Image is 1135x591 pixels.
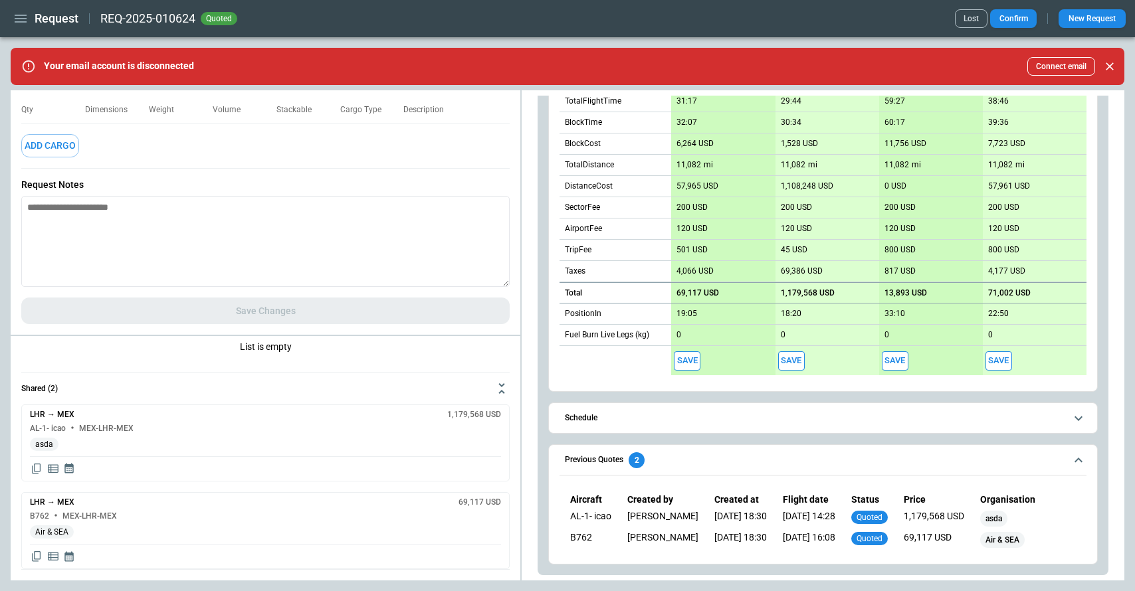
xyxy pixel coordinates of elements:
[882,351,908,371] span: Save this aircraft quote and copy details to clipboard
[783,532,835,548] div: [DATE] 16:08
[565,202,600,213] p: SectorFee
[565,117,602,128] p: BlockTime
[988,245,1019,255] p: 800 USD
[781,288,835,298] p: 1,179,568 USD
[47,550,60,563] span: Display detailed quote content
[21,384,58,393] h6: Shared (2)
[565,329,649,341] p: Fuel Burn Live Legs (kg)
[704,159,713,171] p: mi
[676,181,718,191] p: 57,965 USD
[447,410,501,419] h6: 1,179,568 USD
[783,494,835,505] p: Flight date
[627,532,698,548] div: [PERSON_NAME]
[565,223,602,234] p: AirportFee
[808,159,817,171] p: mi
[985,351,1012,371] span: Save this aircraft quote and copy details to clipboard
[781,203,812,212] p: 200 USD
[781,266,823,276] p: 69,386 USD
[988,288,1031,298] p: 71,002 USD
[63,462,75,475] span: Display quote schedule
[676,245,708,255] p: 501 USD
[1015,159,1025,171] p: mi
[565,159,614,171] p: TotalDistance
[85,105,138,115] p: Dimensions
[884,139,926,149] p: 11,756 USD
[676,309,697,319] p: 19:05
[851,494,888,505] p: Status
[781,160,805,170] p: 11,082
[674,351,700,371] span: Save this aircraft quote and copy details to clipboard
[213,105,251,115] p: Volume
[203,14,235,23] span: quoted
[676,330,681,340] p: 0
[988,203,1019,212] p: 200 USD
[1100,57,1119,76] button: Close
[955,9,987,28] button: Lost
[63,550,75,563] span: Display quote schedule
[570,511,611,527] div: AL-1- icao
[62,512,117,521] h6: MEX-LHR-MEX
[44,60,194,72] p: Your email account is disconnected
[884,203,916,212] p: 200 USD
[714,532,767,548] div: [DATE] 18:30
[676,266,714,276] p: 4,066 USD
[988,309,1009,319] p: 22:50
[912,159,921,171] p: mi
[854,534,885,543] span: quoted
[627,494,698,505] p: Created by
[21,105,44,115] p: Qty
[21,134,79,157] button: Add Cargo
[781,330,785,340] p: 0
[904,532,964,548] div: 69,117 USD
[565,244,591,256] p: TripFee
[627,511,698,527] div: [PERSON_NAME]
[990,9,1037,28] button: Confirm
[676,96,697,106] p: 31:17
[30,440,58,450] span: asda
[276,105,322,115] p: Stackable
[340,105,392,115] p: Cargo Type
[560,483,1086,558] div: Previous Quotes2
[676,224,708,234] p: 120 USD
[565,96,621,107] p: TotalFlightTime
[781,224,812,234] p: 120 USD
[778,351,805,371] button: Save
[570,532,611,548] div: B762
[714,494,767,505] p: Created at
[30,550,43,563] span: Copy quote content
[988,96,1009,106] p: 38:46
[884,330,889,340] p: 0
[30,527,74,537] span: Air & SEA
[79,424,134,433] h6: MEX-LHR-MEX
[988,181,1030,191] p: 57,961 USD
[882,351,908,371] button: Save
[676,139,714,149] p: 6,264 USD
[988,160,1013,170] p: 11,082
[980,494,1086,505] p: Organisation
[30,512,49,521] h6: B762
[676,160,701,170] p: 11,082
[565,414,597,422] h6: Schedule
[565,181,613,192] p: DistanceCost
[781,245,807,255] p: 45 USD
[1027,57,1095,76] button: Connect email
[904,494,964,505] p: Price
[560,403,1086,433] button: Schedule
[100,11,195,27] h2: REQ-2025-010624
[30,424,66,433] h6: AL-1- icao
[854,513,885,522] span: quoted
[884,96,905,106] p: 59:27
[1059,9,1125,28] button: New Request
[988,139,1025,149] p: 7,723 USD
[30,498,74,507] h6: LHR → MEX
[988,330,993,340] p: 0
[980,535,1025,545] span: Air & SEA
[781,309,801,319] p: 18:20
[21,325,510,372] p: List is empty
[988,224,1019,234] p: 120 USD
[570,494,611,505] p: Aircraft
[783,511,835,527] div: [DATE] 14:28
[980,514,1007,524] span: asda
[884,266,916,276] p: 817 USD
[674,351,700,371] button: Save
